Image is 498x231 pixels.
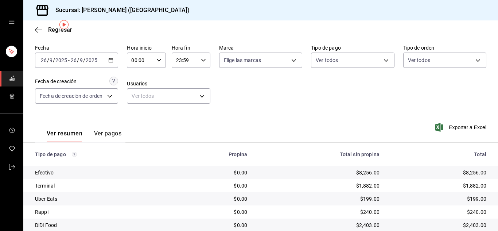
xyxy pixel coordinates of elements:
div: Ver todos [127,88,210,104]
div: $0.00 [181,195,247,203]
span: / [77,57,79,63]
div: $199.00 [391,195,486,203]
input: -- [40,57,47,63]
input: ---- [55,57,67,63]
label: Tipo de pago [311,45,394,50]
span: / [83,57,85,63]
span: Regresar [48,26,72,33]
label: Fecha [35,45,118,50]
div: $8,256.00 [259,169,380,176]
div: $199.00 [259,195,380,203]
img: Tooltip marker [59,20,69,29]
div: $8,256.00 [391,169,486,176]
div: $1,882.00 [391,182,486,189]
label: Hora inicio [127,45,166,50]
div: $1,882.00 [259,182,380,189]
div: navigation tabs [47,130,121,142]
div: Total sin propina [259,151,380,157]
div: Terminal [35,182,170,189]
input: ---- [85,57,98,63]
button: Regresar [35,26,72,33]
button: Ver pagos [94,130,121,142]
div: $240.00 [259,208,380,216]
div: $0.00 [181,222,247,229]
h3: Sucursal: [PERSON_NAME] ([GEOGRAPHIC_DATA]) [50,6,190,15]
input: -- [79,57,83,63]
div: $2,403.00 [259,222,380,229]
span: - [68,57,70,63]
button: open drawer [9,19,15,25]
button: Exportar a Excel [436,123,486,132]
span: Fecha de creación de orden [40,92,102,100]
div: $0.00 [181,208,247,216]
button: Ver resumen [47,130,82,142]
span: / [47,57,49,63]
div: $0.00 [181,169,247,176]
div: DiDi Food [35,222,170,229]
div: Uber Eats [35,195,170,203]
div: $240.00 [391,208,486,216]
label: Usuarios [127,81,210,86]
label: Marca [219,45,302,50]
label: Hora fin [172,45,210,50]
div: $2,403.00 [391,222,486,229]
label: Tipo de orden [403,45,486,50]
svg: Los pagos realizados con Pay y otras terminales son montos brutos. [72,152,77,157]
input: -- [49,57,53,63]
div: Fecha de creación [35,78,77,85]
div: Tipo de pago [35,151,170,157]
span: Ver todos [316,57,338,64]
span: Elige las marcas [224,57,261,64]
span: Ver todos [408,57,430,64]
span: / [53,57,55,63]
div: Rappi [35,208,170,216]
div: Propina [181,151,247,157]
div: Efectivo [35,169,170,176]
div: $0.00 [181,182,247,189]
div: Total [391,151,486,157]
input: -- [70,57,77,63]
